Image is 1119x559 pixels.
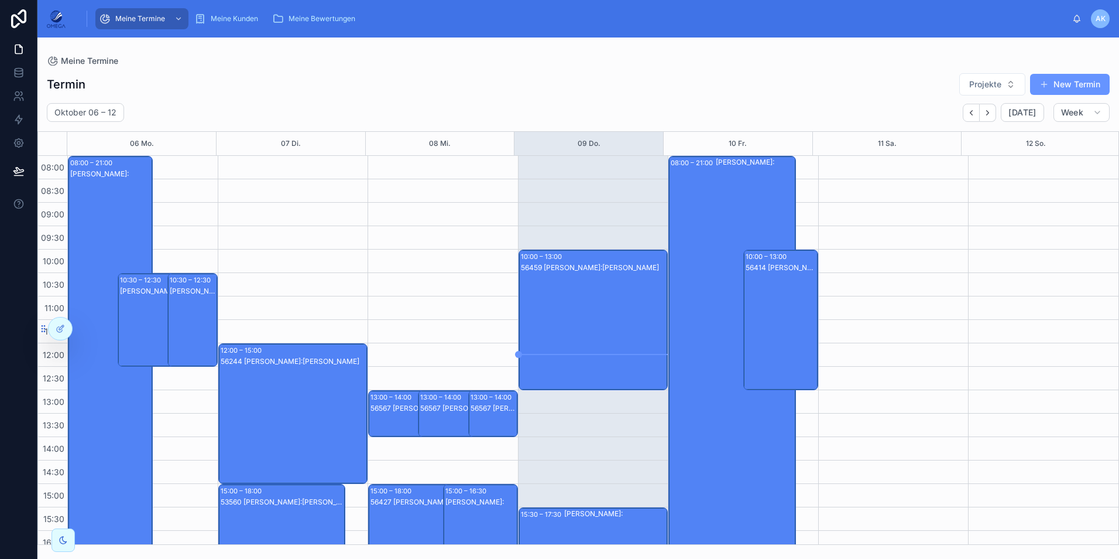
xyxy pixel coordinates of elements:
span: [DATE] [1008,107,1036,118]
button: New Termin [1030,74,1110,95]
div: [PERSON_NAME]: [716,158,794,167]
button: 09 Do. [578,132,600,155]
div: 10:00 – 13:00 [746,251,790,263]
button: Next [980,104,996,122]
span: 15:00 [40,490,67,500]
span: Meine Termine [61,55,118,67]
span: 08:30 [38,186,67,196]
span: Meine Kunden [211,14,258,23]
div: 12:00 – 15:0056244 [PERSON_NAME]:[PERSON_NAME] [219,344,368,483]
span: 09:30 [38,233,67,243]
div: [PERSON_NAME]: [70,169,152,179]
div: 13:00 – 14:0056567 [PERSON_NAME]:[PERSON_NAME] [369,391,452,437]
span: 14:30 [40,467,67,477]
div: 56567 [PERSON_NAME]:[PERSON_NAME] [370,404,452,413]
span: 16:00 [40,537,67,547]
span: 11:00 [42,303,67,313]
div: 08:00 – 21:00 [671,157,716,169]
div: [PERSON_NAME]: [120,287,201,296]
div: 10:30 – 12:30 [170,274,214,286]
div: 15:30 – 17:30 [521,509,564,520]
span: Meine Bewertungen [289,14,355,23]
span: 13:30 [40,420,67,430]
h1: Termin [47,76,85,93]
div: 13:00 – 14:0056567 [PERSON_NAME]:[PERSON_NAME] [418,391,502,437]
a: Meine Bewertungen [269,8,363,29]
div: 56244 [PERSON_NAME]:[PERSON_NAME] [221,357,367,366]
div: 53560 [PERSON_NAME]:[PERSON_NAME] [221,497,344,507]
div: 13:00 – 14:00 [471,391,514,403]
span: AK [1096,14,1106,23]
div: [PERSON_NAME]: [564,509,667,519]
div: 15:00 – 18:00 [370,485,414,497]
div: 10:30 – 12:30 [120,274,164,286]
a: Meine Kunden [191,8,266,29]
div: 13:00 – 14:0056567 [PERSON_NAME]:[PERSON_NAME] [469,391,517,437]
button: 10 Fr. [729,132,747,155]
div: 56427 [PERSON_NAME]:[PERSON_NAME] [370,497,494,507]
button: 06 Mo. [130,132,154,155]
button: Select Button [959,73,1025,96]
span: Week [1061,107,1083,118]
div: 15:00 – 16:30[PERSON_NAME]: [444,485,517,554]
button: Back [963,104,980,122]
div: 12:00 – 15:00 [221,345,265,356]
div: 10:30 – 12:30[PERSON_NAME]: [118,274,202,366]
span: 08:00 [38,162,67,172]
div: 10:00 – 13:0056459 [PERSON_NAME]:[PERSON_NAME] [519,250,668,390]
span: 09:00 [38,209,67,219]
div: 56414 [PERSON_NAME]:[PERSON_NAME] [746,263,817,272]
span: 12:00 [40,350,67,360]
img: App logo [47,9,66,28]
div: 10:00 – 13:0056414 [PERSON_NAME]:[PERSON_NAME] [744,250,818,390]
span: 13:00 [40,397,67,407]
div: scrollable content [75,6,1072,32]
a: Meine Termine [95,8,188,29]
div: 13:00 – 14:00 [370,391,414,403]
div: 56567 [PERSON_NAME]:[PERSON_NAME] [471,404,517,413]
a: Meine Termine [47,55,118,67]
button: 08 Mi. [429,132,451,155]
div: 10:30 – 12:30[PERSON_NAME]: [168,274,217,366]
div: 13:00 – 14:00 [420,391,464,403]
span: 12:30 [40,373,67,383]
span: 10:00 [40,256,67,266]
span: Meine Termine [115,14,165,23]
div: 08:00 – 21:00 [70,157,115,169]
button: 12 So. [1026,132,1046,155]
div: 15:00 – 16:30 [445,485,489,497]
button: Week [1053,103,1110,122]
div: 56567 [PERSON_NAME]:[PERSON_NAME] [420,404,502,413]
button: 07 Di. [281,132,301,155]
div: 56459 [PERSON_NAME]:[PERSON_NAME] [521,263,667,272]
button: [DATE] [1001,103,1044,122]
span: 15:30 [40,514,67,524]
div: [PERSON_NAME]: [445,497,517,507]
button: 11 Sa. [878,132,897,155]
div: 15:00 – 18:00 [221,485,265,497]
span: Projekte [969,79,1001,90]
div: 10:00 – 13:00 [521,251,565,263]
div: [PERSON_NAME]: [170,287,216,296]
span: 14:00 [40,444,67,454]
span: 10:30 [40,279,67,289]
h2: Oktober 06 – 12 [54,107,116,118]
